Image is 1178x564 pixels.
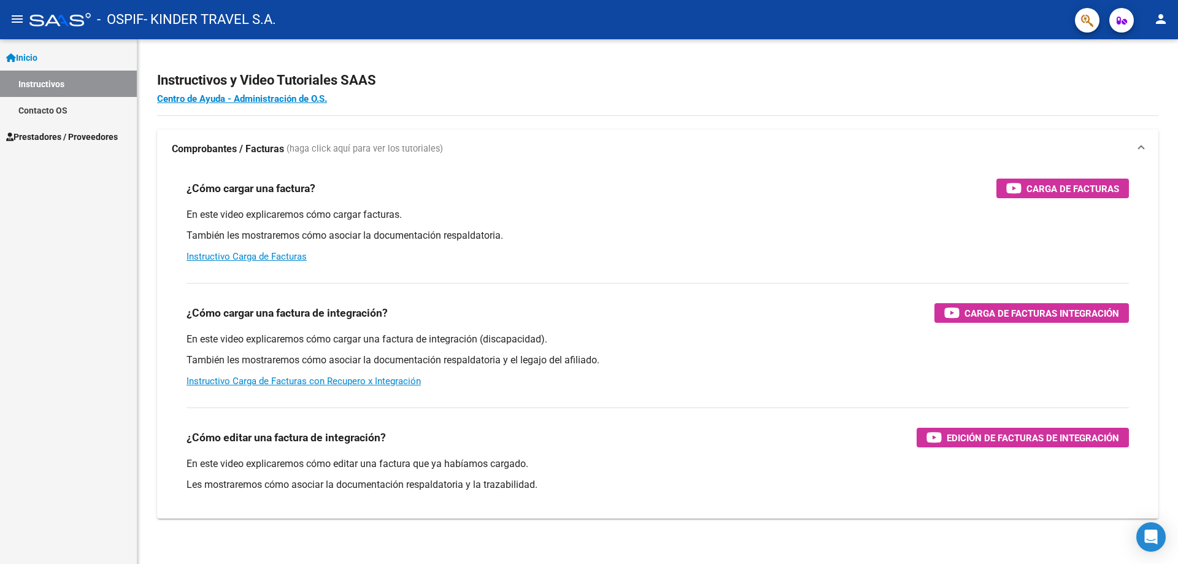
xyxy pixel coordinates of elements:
[157,69,1158,92] h2: Instructivos y Video Tutoriales SAAS
[1153,12,1168,26] mat-icon: person
[187,304,388,322] h3: ¿Cómo cargar una factura de integración?
[287,142,443,156] span: (haga click aquí para ver los tutoriales)
[97,6,144,33] span: - OSPIF
[157,169,1158,519] div: Comprobantes / Facturas (haga click aquí para ver los tutoriales)
[144,6,276,33] span: - KINDER TRAVEL S.A.
[6,130,118,144] span: Prestadores / Proveedores
[187,208,1129,222] p: En este video explicaremos cómo cargar facturas.
[964,306,1119,321] span: Carga de Facturas Integración
[934,303,1129,323] button: Carga de Facturas Integración
[6,51,37,64] span: Inicio
[187,376,421,387] a: Instructivo Carga de Facturas con Recupero x Integración
[187,333,1129,346] p: En este video explicaremos cómo cargar una factura de integración (discapacidad).
[172,142,284,156] strong: Comprobantes / Facturas
[187,251,307,262] a: Instructivo Carga de Facturas
[187,353,1129,367] p: También les mostraremos cómo asociar la documentación respaldatoria y el legajo del afiliado.
[996,179,1129,198] button: Carga de Facturas
[1136,522,1166,552] div: Open Intercom Messenger
[187,180,315,197] h3: ¿Cómo cargar una factura?
[917,428,1129,447] button: Edición de Facturas de integración
[157,93,327,104] a: Centro de Ayuda - Administración de O.S.
[187,457,1129,471] p: En este video explicaremos cómo editar una factura que ya habíamos cargado.
[187,429,386,446] h3: ¿Cómo editar una factura de integración?
[1026,181,1119,196] span: Carga de Facturas
[187,229,1129,242] p: También les mostraremos cómo asociar la documentación respaldatoria.
[10,12,25,26] mat-icon: menu
[947,430,1119,446] span: Edición de Facturas de integración
[187,478,1129,492] p: Les mostraremos cómo asociar la documentación respaldatoria y la trazabilidad.
[157,129,1158,169] mat-expansion-panel-header: Comprobantes / Facturas (haga click aquí para ver los tutoriales)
